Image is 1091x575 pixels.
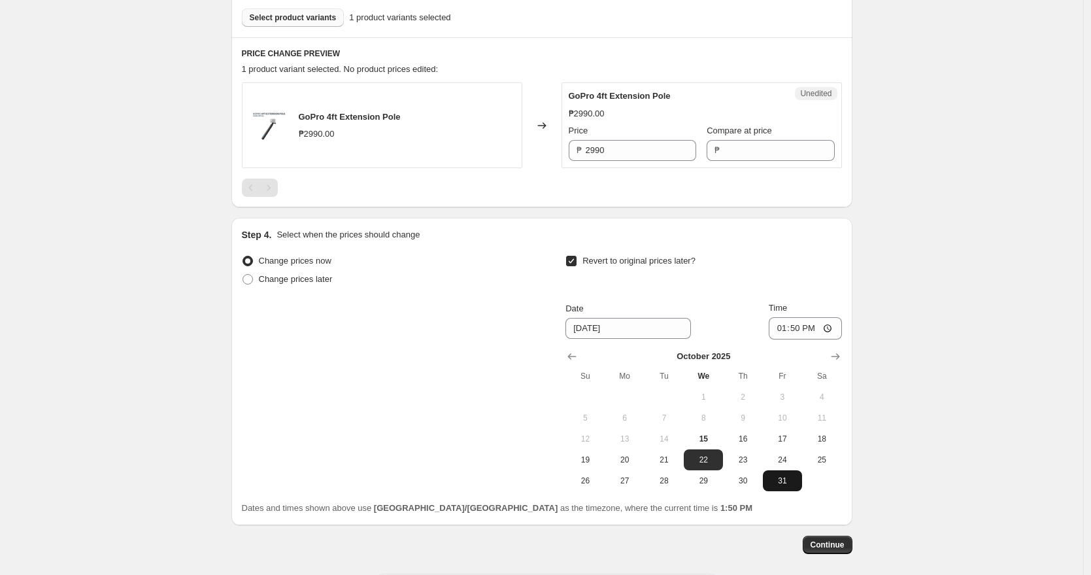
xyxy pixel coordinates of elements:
span: 1 product variants selected [349,11,450,24]
span: 4 [807,392,836,402]
span: 27 [611,476,639,486]
span: 9 [728,413,757,423]
button: Friday October 24 2025 [763,449,802,470]
th: Monday [605,366,645,387]
span: 25 [807,455,836,465]
button: Monday October 13 2025 [605,428,645,449]
span: Mo [611,371,639,381]
span: Unedited [800,88,831,99]
button: Saturday October 11 2025 [802,408,841,428]
span: 7 [650,413,679,423]
div: ₱2990.00 [299,128,335,141]
span: Date [565,304,583,313]
span: 10 [768,413,797,423]
div: ₱2990.00 [569,107,605,120]
span: 11 [807,413,836,423]
span: 31 [768,476,797,486]
span: 29 [689,476,718,486]
button: Continue [803,536,852,554]
span: 24 [768,455,797,465]
button: Tuesday October 7 2025 [645,408,684,428]
span: Compare at price [707,126,772,135]
span: 12 [571,434,599,444]
input: 12:00 [769,317,842,340]
span: 15 [689,434,718,444]
span: Dates and times shown above use as the timezone, where the current time is [242,503,753,513]
span: 17 [768,434,797,444]
span: 22 [689,455,718,465]
img: ALTPH_GOPRO4FTEXTENSIONPOLEINVISIBLE360GRIP_80x.jpg [249,106,288,145]
span: 28 [650,476,679,486]
button: Wednesday October 29 2025 [684,470,723,491]
th: Wednesday [684,366,723,387]
th: Sunday [565,366,605,387]
span: Continue [811,540,845,550]
button: Today Wednesday October 15 2025 [684,428,723,449]
span: 1 product variant selected. No product prices edited: [242,64,439,74]
span: Select product variants [250,12,337,23]
span: 26 [571,476,599,486]
span: ₱ [577,145,582,155]
span: 6 [611,413,639,423]
button: Friday October 17 2025 [763,428,802,449]
button: Saturday October 25 2025 [802,449,841,470]
button: Tuesday October 21 2025 [645,449,684,470]
button: Thursday October 9 2025 [723,408,762,428]
span: Time [769,303,787,313]
span: We [689,371,718,381]
button: Show previous month, September 2025 [563,347,581,366]
th: Friday [763,366,802,387]
span: 3 [768,392,797,402]
span: 16 [728,434,757,444]
button: Monday October 27 2025 [605,470,645,491]
button: Select product variants [242,9,344,27]
span: 1 [689,392,718,402]
nav: Pagination [242,179,278,197]
button: Friday October 3 2025 [763,387,802,408]
span: 21 [650,455,679,465]
span: 8 [689,413,718,423]
span: GoPro 4ft Extension Pole [299,112,401,122]
b: [GEOGRAPHIC_DATA]/[GEOGRAPHIC_DATA] [374,503,558,513]
span: Fr [768,371,797,381]
span: Revert to original prices later? [582,256,696,266]
input: 10/15/2025 [565,318,691,339]
th: Thursday [723,366,762,387]
span: Change prices later [259,274,333,284]
button: Saturday October 18 2025 [802,428,841,449]
span: 13 [611,434,639,444]
span: Change prices now [259,256,331,266]
span: 30 [728,476,757,486]
b: 1:50 PM [720,503,752,513]
th: Tuesday [645,366,684,387]
span: 20 [611,455,639,465]
span: ₱ [714,145,720,155]
span: Sa [807,371,836,381]
h2: Step 4. [242,228,272,241]
span: Tu [650,371,679,381]
button: Thursday October 2 2025 [723,387,762,408]
span: 19 [571,455,599,465]
span: 2 [728,392,757,402]
button: Saturday October 4 2025 [802,387,841,408]
span: 14 [650,434,679,444]
span: Th [728,371,757,381]
span: GoPro 4ft Extension Pole [569,91,671,101]
span: 5 [571,413,599,423]
button: Wednesday October 8 2025 [684,408,723,428]
button: Wednesday October 1 2025 [684,387,723,408]
h6: PRICE CHANGE PREVIEW [242,48,842,59]
button: Show next month, November 2025 [826,347,845,366]
button: Sunday October 19 2025 [565,449,605,470]
span: 18 [807,434,836,444]
th: Saturday [802,366,841,387]
button: Friday October 31 2025 [763,470,802,491]
span: Price [569,126,588,135]
span: 23 [728,455,757,465]
button: Wednesday October 22 2025 [684,449,723,470]
button: Tuesday October 14 2025 [645,428,684,449]
button: Thursday October 30 2025 [723,470,762,491]
button: Monday October 20 2025 [605,449,645,470]
button: Sunday October 5 2025 [565,408,605,428]
button: Sunday October 12 2025 [565,428,605,449]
